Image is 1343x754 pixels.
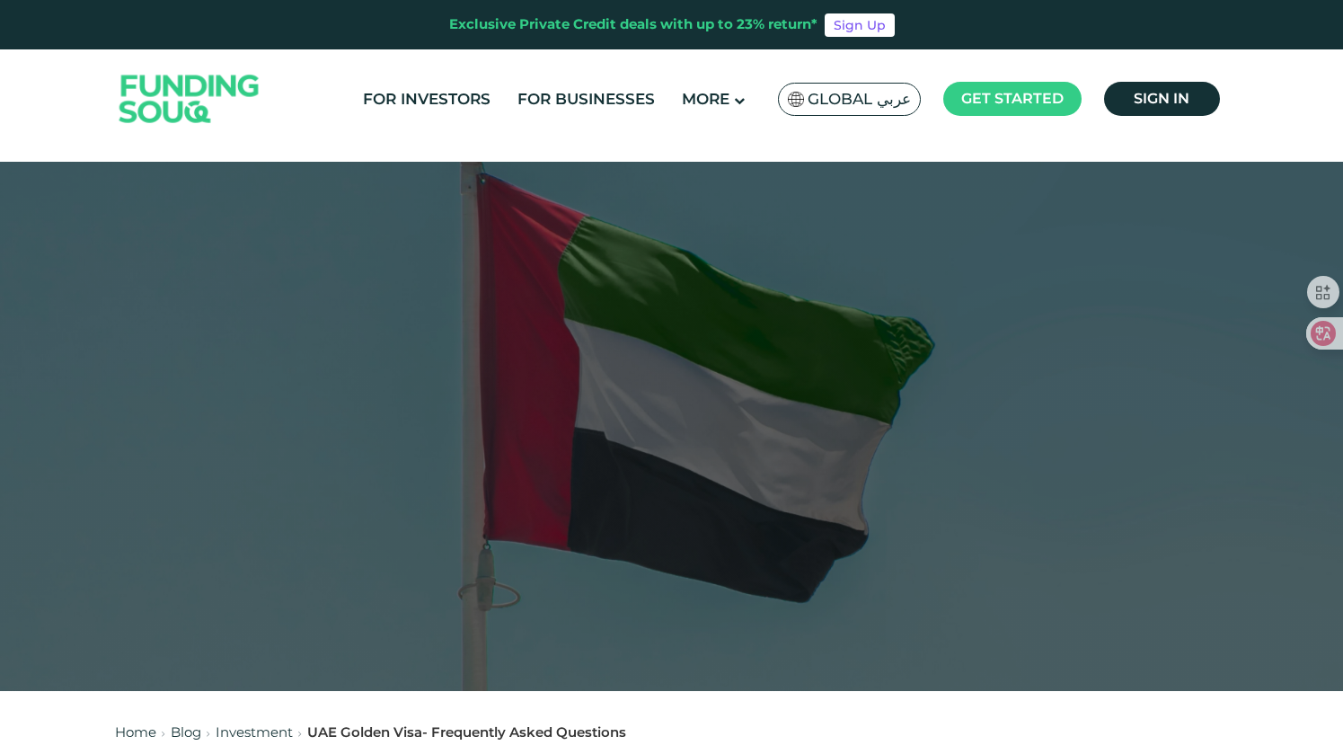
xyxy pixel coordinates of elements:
[788,92,804,107] img: SA Flag
[307,723,626,743] div: UAE Golden Visa- Frequently Asked Questions
[1104,82,1220,116] a: Sign in
[513,84,659,114] a: For Businesses
[216,723,293,741] a: Investment
[682,90,729,108] span: More
[808,89,911,110] span: Global عربي
[115,723,156,741] a: Home
[1134,90,1189,107] span: Sign in
[171,723,201,741] a: Blog
[449,14,817,35] div: Exclusive Private Credit deals with up to 23% return*
[961,90,1064,107] span: Get started
[358,84,495,114] a: For Investors
[102,54,278,145] img: Logo
[825,13,895,37] a: Sign Up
